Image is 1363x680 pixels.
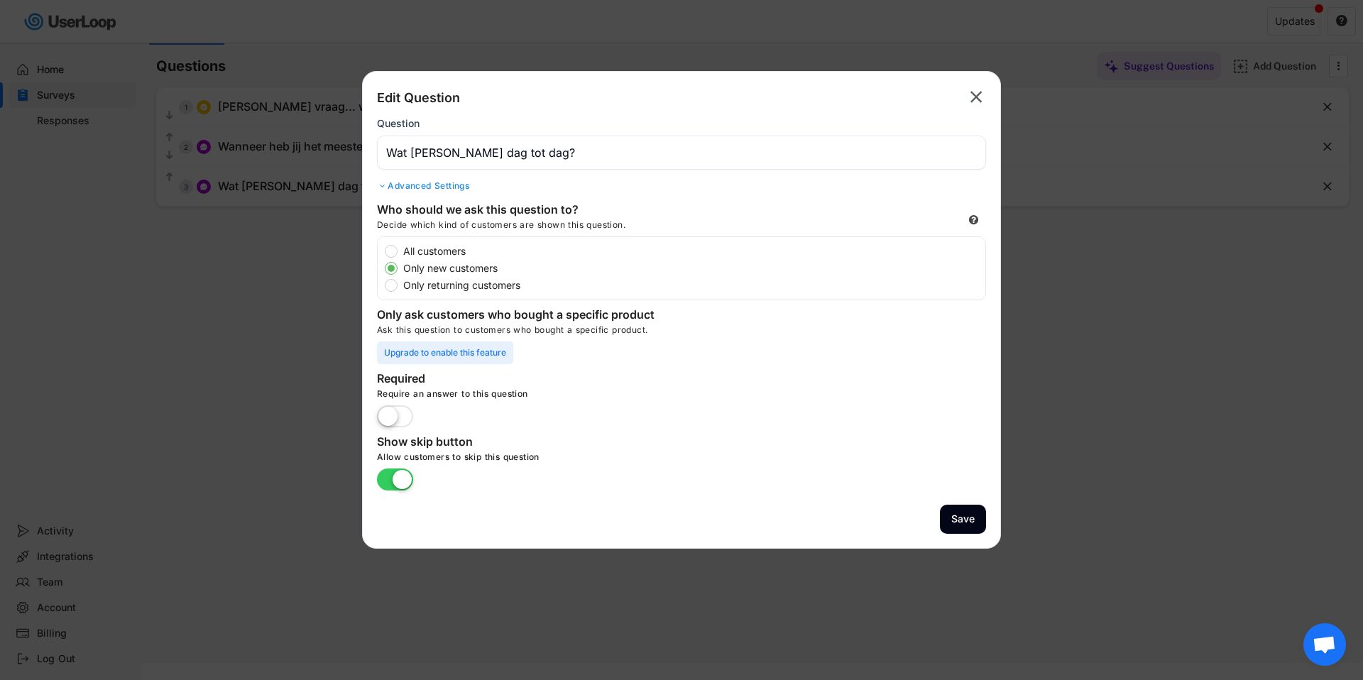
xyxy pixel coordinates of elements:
[377,136,986,170] input: Type your question here...
[377,451,803,468] div: Allow customers to skip this question
[377,307,661,324] div: Only ask customers who bought a specific product
[377,202,661,219] div: Who should we ask this question to?
[377,388,803,405] div: Require an answer to this question
[377,117,420,130] div: Question
[399,246,985,256] label: All customers
[399,263,985,273] label: Only new customers
[1303,623,1346,666] a: Open de chat
[966,86,986,109] button: 
[377,89,460,106] div: Edit Question
[377,219,732,236] div: Decide which kind of customers are shown this question.
[399,280,985,290] label: Only returning customers
[377,324,986,341] div: Ask this question to customers who bought a specific product.
[377,341,513,364] div: Upgrade to enable this feature
[940,505,986,534] button: Save
[377,180,986,192] div: Advanced Settings
[377,371,661,388] div: Required
[377,434,661,451] div: Show skip button
[970,87,982,107] text: 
